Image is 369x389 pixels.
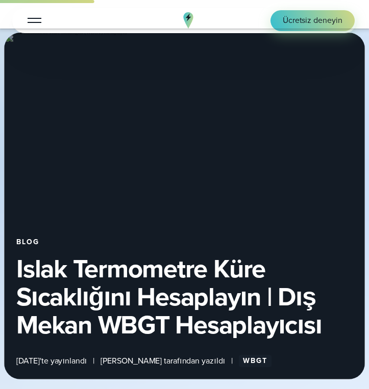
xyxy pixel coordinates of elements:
[231,355,233,367] font: |
[243,355,267,366] font: WBGT
[101,355,225,367] font: [PERSON_NAME] tarafından yazıldı
[93,355,94,367] font: |
[16,249,322,344] font: Islak Termometre Küre Sıcaklığını Hesaplayın | Dış Mekan WBGT Hesaplayıcısı
[16,237,39,247] font: Blog
[239,355,272,367] a: WBGT
[16,355,87,367] font: [DATE]'te yayınlandı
